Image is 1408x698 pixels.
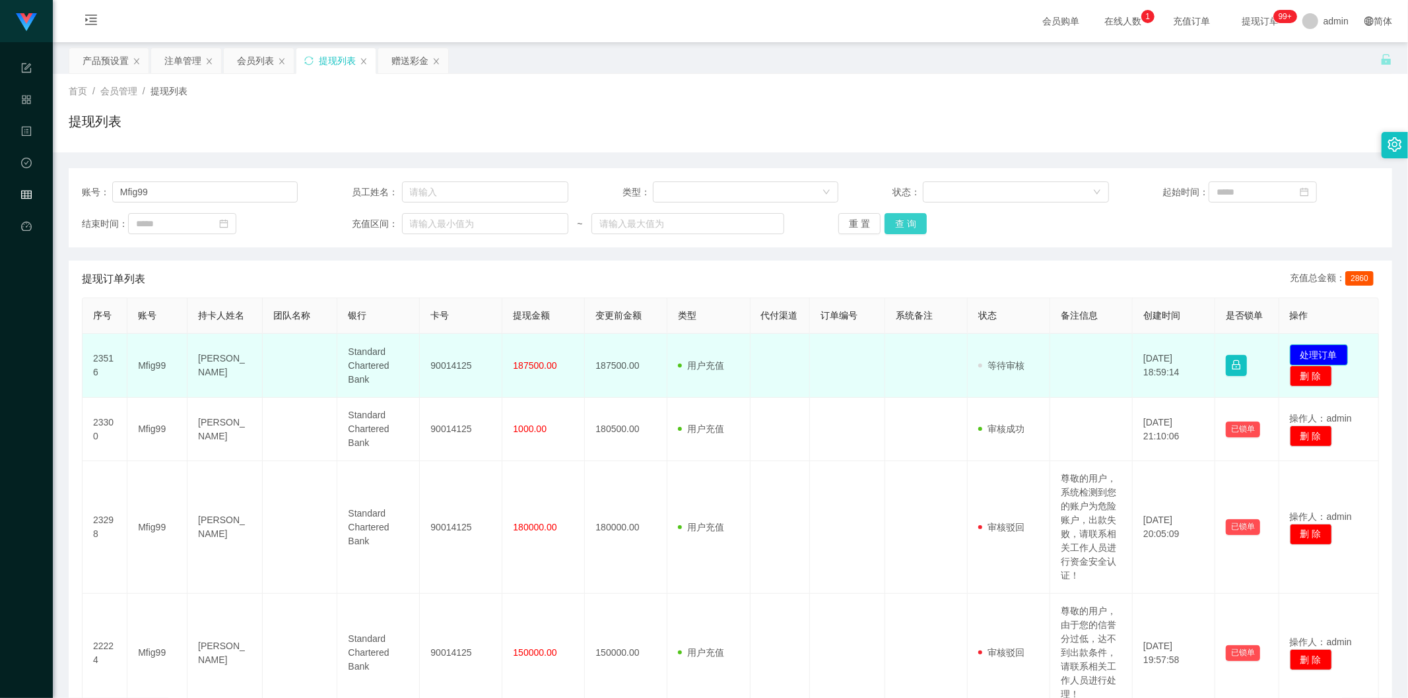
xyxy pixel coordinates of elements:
[127,461,187,594] td: Mfig99
[16,13,37,32] img: logo.9652507e.png
[1273,10,1297,23] sup: 1223
[892,185,923,199] span: 状态：
[568,217,591,231] span: ~
[678,522,724,532] span: 用户充值
[402,181,568,203] input: 请输入
[100,86,137,96] span: 会员管理
[978,310,997,321] span: 状态
[1050,461,1133,594] td: 尊敬的用户，系统检测到您的账户为危险账户，出款失败，请联系相关工作人员进行资金安全认证！
[978,522,1024,532] span: 审核驳回
[402,213,568,234] input: 请输入最小值为
[1133,461,1215,594] td: [DATE] 20:05:09
[420,398,502,461] td: 90014125
[513,424,547,434] span: 1000.00
[595,310,642,321] span: 变更前金额
[391,48,428,73] div: 赠送彩金
[21,95,32,212] span: 产品管理
[1226,355,1247,376] button: 图标: lock
[337,398,420,461] td: Standard Chartered Bank
[337,461,420,594] td: Standard Chartered Bank
[1235,16,1285,26] span: 提现订单
[187,461,263,594] td: [PERSON_NAME]
[978,360,1024,371] span: 等待审核
[585,461,667,594] td: 180000.00
[1290,637,1352,647] span: 操作人：admin
[143,86,145,96] span: /
[885,213,927,234] button: 查 询
[21,88,32,115] i: 图标: appstore-o
[21,120,32,146] i: 图标: profile
[1226,519,1260,535] button: 已锁单
[360,57,368,65] i: 图标: close
[1388,137,1402,152] i: 图标: setting
[591,213,784,234] input: 请输入最大值为
[133,57,141,65] i: 图标: close
[127,398,187,461] td: Mfig99
[1300,187,1309,197] i: 图标: calendar
[978,647,1024,658] span: 审核驳回
[337,334,420,398] td: Standard Chartered Bank
[352,185,401,199] span: 员工姓名：
[278,57,286,65] i: 图标: close
[187,398,263,461] td: [PERSON_NAME]
[838,213,881,234] button: 重 置
[432,57,440,65] i: 图标: close
[151,86,187,96] span: 提现列表
[21,152,32,178] i: 图标: check-circle-o
[93,310,112,321] span: 序号
[304,56,314,65] i: 图标: sync
[219,219,228,228] i: 图标: calendar
[1290,310,1308,321] span: 操作
[1226,645,1260,661] button: 已锁单
[978,424,1024,434] span: 审核成功
[678,360,724,371] span: 用户充值
[420,334,502,398] td: 90014125
[1380,53,1392,65] i: 图标: unlock
[83,398,127,461] td: 23300
[21,183,32,210] i: 图标: table
[585,334,667,398] td: 187500.00
[92,86,95,96] span: /
[1143,310,1180,321] span: 创建时间
[1162,185,1209,199] span: 起始时间：
[585,398,667,461] td: 180500.00
[82,185,112,199] span: 账号：
[430,310,449,321] span: 卡号
[513,310,550,321] span: 提现金额
[127,334,187,398] td: Mfig99
[1290,524,1332,545] button: 删 除
[1290,511,1352,522] span: 操作人：admin
[1290,649,1332,670] button: 删 除
[83,334,127,398] td: 23516
[21,158,32,276] span: 数据中心
[622,185,653,199] span: 类型：
[198,310,244,321] span: 持卡人姓名
[112,181,298,203] input: 请输入
[352,217,401,231] span: 充值区间：
[1133,398,1215,461] td: [DATE] 21:10:06
[1093,188,1101,197] i: 图标: down
[761,310,798,321] span: 代付渠道
[69,1,114,43] i: 图标: menu-unfold
[21,214,32,347] a: 图标: dashboard平台首页
[82,217,128,231] span: 结束时间：
[1290,413,1352,424] span: 操作人：admin
[1290,426,1332,447] button: 删 除
[896,310,933,321] span: 系统备注
[83,461,127,594] td: 23298
[678,424,724,434] span: 用户充值
[1098,16,1148,26] span: 在线人数
[1166,16,1217,26] span: 充值订单
[513,360,556,371] span: 187500.00
[821,310,857,321] span: 订单编号
[21,63,32,181] span: 系统配置
[187,334,263,398] td: [PERSON_NAME]
[513,522,556,532] span: 180000.00
[1061,310,1098,321] span: 备注信息
[1226,310,1263,321] span: 是否锁单
[1290,344,1348,365] button: 处理订单
[319,48,356,73] div: 提现列表
[1345,271,1374,286] span: 2860
[1226,422,1260,437] button: 已锁单
[273,310,310,321] span: 团队名称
